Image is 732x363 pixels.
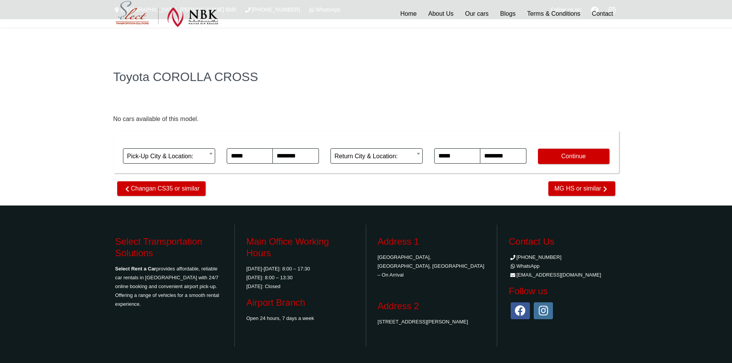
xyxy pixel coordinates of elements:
h3: Main Office Working Hours [246,236,354,259]
span: Return Date [434,134,526,148]
button: Continue [538,149,609,164]
p: provides affordable, reliable car rentals in [GEOGRAPHIC_DATA] with 24/7 online booking and conve... [115,264,223,308]
a: Changan CS35 or similar [117,181,206,196]
a: [PHONE_NUMBER] [509,254,561,260]
span: Return City & Location: [335,149,418,164]
p: Open 24 hours, 7 days a week [246,314,354,323]
span: Return Location [330,134,423,148]
h3: Select Transportation Solutions [115,236,223,259]
img: Select Rent a Car [115,1,218,27]
h1: Toyota COROLLA CROSS [113,71,619,83]
a: [STREET_ADDRESS][PERSON_NAME] [378,319,468,325]
p: [DATE]-[DATE]: 8:00 – 17:30 [DATE]: 8:00 – 13:30 [DATE]: Closed [246,264,354,291]
h3: Address 1 [378,236,486,247]
span: Pick-Up Date [227,134,319,148]
strong: Select Rent a Car [115,266,156,272]
h3: Airport Branch [246,297,354,308]
h3: Address 2 [378,300,486,312]
span: Return City & Location: [330,148,423,164]
a: WhatsApp [509,263,539,269]
h3: Contact Us [509,236,617,247]
span: Pick-Up City & Location: [127,149,211,164]
span: Pick-up Location [123,134,215,148]
a: MG HS or similar [548,181,615,196]
h3: Follow us [509,285,617,297]
span: Pick-Up City & Location: [123,148,215,164]
a: [GEOGRAPHIC_DATA], [GEOGRAPHIC_DATA], [GEOGRAPHIC_DATA] – On Arrival [378,254,485,278]
li: [EMAIL_ADDRESS][DOMAIN_NAME] [509,270,617,279]
div: No cars available of this model. [113,115,619,123]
